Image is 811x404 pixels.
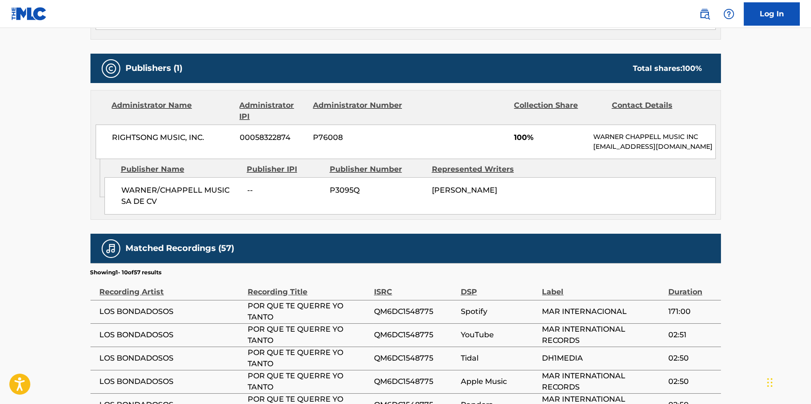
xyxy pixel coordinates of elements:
[121,185,240,207] span: WARNER/CHAPPELL MUSIC SA DE CV
[247,185,323,196] span: --
[461,306,538,317] span: Spotify
[374,329,456,341] span: QM6DC1548775
[699,8,710,20] img: search
[126,63,183,74] h5: Publishers (1)
[100,329,243,341] span: LOS BONDADOSOS
[668,353,716,364] span: 02:50
[668,329,716,341] span: 02:51
[121,164,240,175] div: Publisher Name
[633,63,702,74] div: Total shares:
[330,185,425,196] span: P3095Q
[542,324,664,346] span: MAR INTERNATIONAL RECORDS
[105,243,117,254] img: Matched Recordings
[461,376,538,387] span: Apple Music
[100,306,243,317] span: LOS BONDADOSOS
[593,142,715,152] p: [EMAIL_ADDRESS][DOMAIN_NAME]
[240,132,306,143] span: 00058322874
[100,353,243,364] span: LOS BONDADOSOS
[313,132,403,143] span: P76008
[593,132,715,142] p: WARNER CHAPPELL MUSIC INC
[240,100,306,122] div: Administrator IPI
[100,376,243,387] span: LOS BONDADOSOS
[744,2,800,26] a: Log In
[668,306,716,317] span: 171:00
[764,359,811,404] iframe: Chat Widget
[313,100,403,122] div: Administrator Number
[112,100,233,122] div: Administrator Name
[461,277,538,298] div: DSP
[767,369,773,397] div: Drag
[432,164,527,175] div: Represented Writers
[668,277,716,298] div: Duration
[542,353,664,364] span: DH1MEDIA
[247,164,323,175] div: Publisher IPI
[695,5,714,23] a: Public Search
[100,277,243,298] div: Recording Artist
[683,64,702,73] span: 100 %
[723,8,735,20] img: help
[720,5,738,23] div: Help
[105,63,117,74] img: Publishers
[248,347,369,369] span: POR QUE TE QUERRE YO TANTO
[461,329,538,341] span: YouTube
[514,132,586,143] span: 100%
[542,370,664,393] span: MAR INTERNATIONAL RECORDS
[668,376,716,387] span: 02:50
[90,268,162,277] p: Showing 1 - 10 of 57 results
[248,277,369,298] div: Recording Title
[330,164,425,175] div: Publisher Number
[126,243,235,254] h5: Matched Recordings (57)
[11,7,47,21] img: MLC Logo
[542,306,664,317] span: MAR INTERNACIONAL
[514,100,604,122] div: Collection Share
[248,300,369,323] span: POR QUE TE QUERRE YO TANTO
[612,100,702,122] div: Contact Details
[248,324,369,346] span: POR QUE TE QUERRE YO TANTO
[374,277,456,298] div: ISRC
[112,132,233,143] span: RIGHTSONG MUSIC, INC.
[432,186,497,195] span: [PERSON_NAME]
[374,376,456,387] span: QM6DC1548775
[248,370,369,393] span: POR QUE TE QUERRE YO TANTO
[374,353,456,364] span: QM6DC1548775
[461,353,538,364] span: Tidal
[374,306,456,317] span: QM6DC1548775
[542,277,664,298] div: Label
